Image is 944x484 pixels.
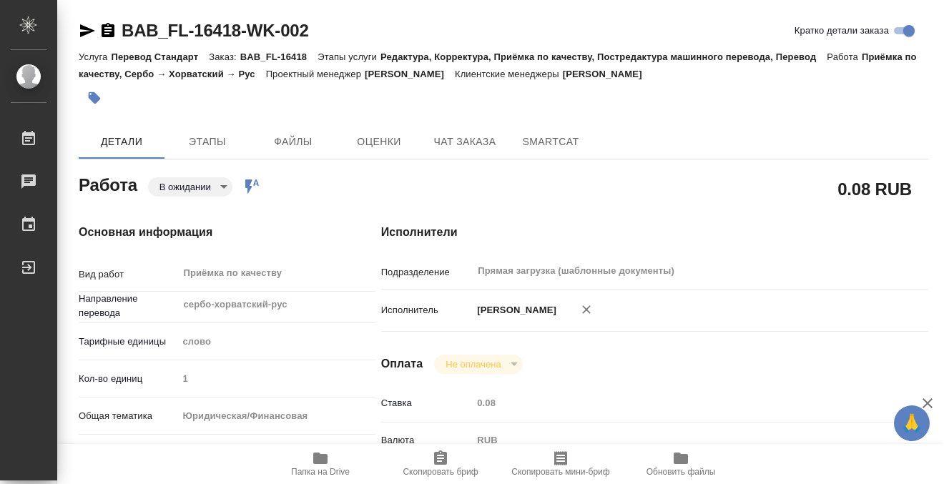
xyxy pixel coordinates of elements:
button: В ожидании [155,181,215,193]
h2: 0.08 RUB [837,177,912,201]
span: Кратко детали заказа [795,24,889,38]
h4: Основная информация [79,224,324,241]
span: Детали [87,133,156,151]
div: RUB [472,428,882,453]
button: 🙏 [894,405,930,441]
button: Папка на Drive [260,444,380,484]
span: Файлы [259,133,328,151]
p: Ставка [381,396,473,410]
span: Папка на Drive [291,467,350,477]
input: Пустое поле [472,392,882,413]
p: Клиентские менеджеры [455,69,563,79]
h4: Оплата [381,355,423,372]
p: Заказ: [209,51,240,62]
p: [PERSON_NAME] [472,303,556,317]
span: Чат заказа [431,133,499,151]
div: слово [177,330,375,354]
p: Исполнитель [381,303,473,317]
p: Вид работ [79,267,177,282]
div: Юридическая/Финансовая [177,404,375,428]
p: BAB_FL-16418 [240,51,318,62]
span: SmartCat [516,133,585,151]
span: Скопировать бриф [403,467,478,477]
button: Скопировать ссылку [99,22,117,39]
button: Скопировать ссылку для ЯМессенджера [79,22,96,39]
span: Оценки [345,133,413,151]
p: [PERSON_NAME] [365,69,455,79]
p: Редактура, Корректура, Приёмка по качеству, Постредактура машинного перевода, Перевод [380,51,827,62]
button: Скопировать мини-бриф [501,444,621,484]
div: Стандартные юридические документы, договоры, уставы [177,441,375,465]
a: BAB_FL-16418-WK-002 [122,21,309,40]
p: Перевод Стандарт [111,51,209,62]
p: Кол-во единиц [79,372,177,386]
h4: Исполнители [381,224,928,241]
button: Добавить тэг [79,82,110,114]
p: Подразделение [381,265,473,280]
button: Удалить исполнителя [571,294,602,325]
p: Направление перевода [79,292,177,320]
p: Общая тематика [79,409,177,423]
p: Валюта [381,433,473,448]
p: Услуга [79,51,111,62]
span: Скопировать мини-бриф [511,467,609,477]
p: Тарифные единицы [79,335,177,349]
span: 🙏 [900,408,924,438]
div: В ожидании [148,177,232,197]
span: Этапы [173,133,242,151]
button: Не оплачена [441,358,505,370]
p: Проектный менеджер [266,69,365,79]
button: Скопировать бриф [380,444,501,484]
button: Обновить файлы [621,444,741,484]
h2: Работа [79,171,137,197]
p: Работа [827,51,862,62]
p: Этапы услуги [318,51,380,62]
div: В ожидании [434,355,522,374]
p: [PERSON_NAME] [563,69,653,79]
span: Обновить файлы [646,467,716,477]
input: Пустое поле [177,368,375,389]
